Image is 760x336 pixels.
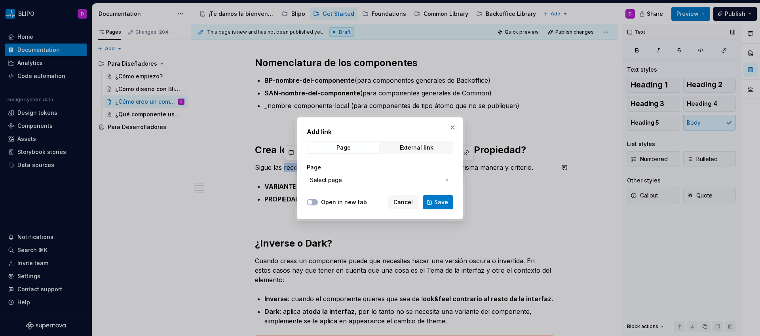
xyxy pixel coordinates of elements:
[388,195,418,209] button: Cancel
[307,163,321,171] label: Page
[336,144,351,151] div: Page
[310,176,342,184] span: Select page
[393,198,413,206] span: Cancel
[434,198,448,206] span: Save
[321,198,367,206] label: Open in new tab
[423,195,453,209] button: Save
[400,144,433,151] div: External link
[307,127,453,137] h2: Add link
[307,173,453,187] button: Select page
